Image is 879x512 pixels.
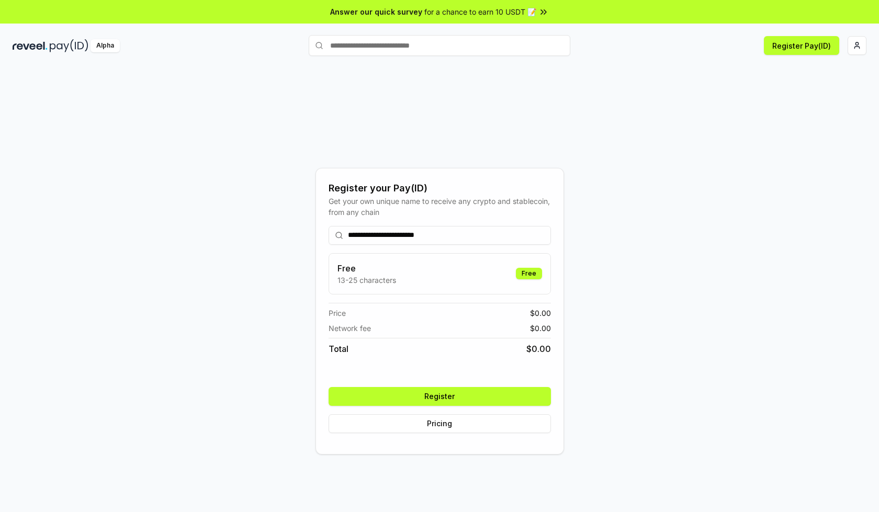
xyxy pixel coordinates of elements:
span: Network fee [329,323,371,334]
button: Register Pay(ID) [764,36,839,55]
button: Pricing [329,414,551,433]
span: Total [329,343,348,355]
span: for a chance to earn 10 USDT 📝 [424,6,536,17]
div: Get your own unique name to receive any crypto and stablecoin, from any chain [329,196,551,218]
div: Alpha [91,39,120,52]
span: $ 0.00 [530,323,551,334]
span: Answer our quick survey [330,6,422,17]
span: $ 0.00 [530,308,551,318]
h3: Free [337,262,396,275]
img: reveel_dark [13,39,48,52]
div: Free [516,268,542,279]
img: pay_id [50,39,88,52]
button: Register [329,387,551,406]
span: $ 0.00 [526,343,551,355]
p: 13-25 characters [337,275,396,286]
div: Register your Pay(ID) [329,181,551,196]
span: Price [329,308,346,318]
